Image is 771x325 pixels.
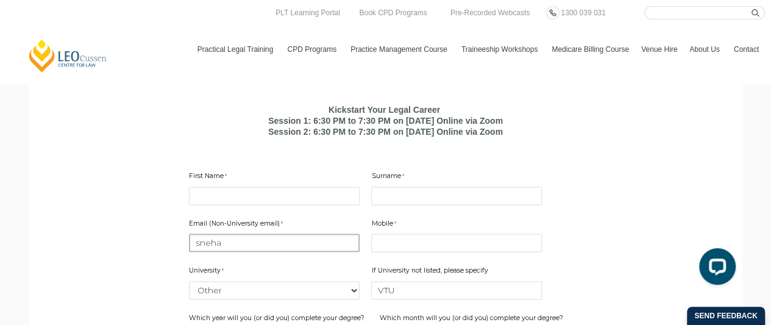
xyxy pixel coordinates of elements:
[635,32,683,67] a: Venue Hire
[27,38,108,73] a: [PERSON_NAME] Centre for Law
[329,105,440,115] b: Kickstart Your Legal Career
[371,234,542,252] input: Mobile
[683,32,727,67] a: About Us
[728,32,765,67] a: Contact
[558,6,608,20] a: 1300 039 031
[356,6,430,20] a: Book CPD Programs
[272,6,343,20] a: PLT Learning Portal
[545,32,635,67] a: Medicare Billing Course
[561,9,605,17] span: 1300 039 031
[189,281,360,299] select: University
[371,171,407,184] label: Surname
[371,187,542,205] input: Surname
[189,266,227,278] label: University
[189,171,230,184] label: First Name
[281,32,344,67] a: CPD Programs
[371,266,491,278] label: If University not listed, please specify
[189,187,360,205] input: First Name
[344,32,455,67] a: Practice Management Course
[447,6,533,20] a: Pre-Recorded Webcasts
[268,116,503,126] b: Session 1: 6:30 PM to 7:30 PM on [DATE] Online via Zoom
[371,281,542,299] input: If University not listed, please specify
[689,243,741,295] iframe: LiveChat chat widget
[371,219,399,231] label: Mobile
[455,32,545,67] a: Traineeship Workshops
[268,127,503,137] b: Session 2: 6:30 PM to 7:30 PM on [DATE] Online via Zoom
[189,234,360,252] input: Email (Non-University email)
[191,32,282,67] a: Practical Legal Training
[189,219,286,231] label: Email (Non-University email)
